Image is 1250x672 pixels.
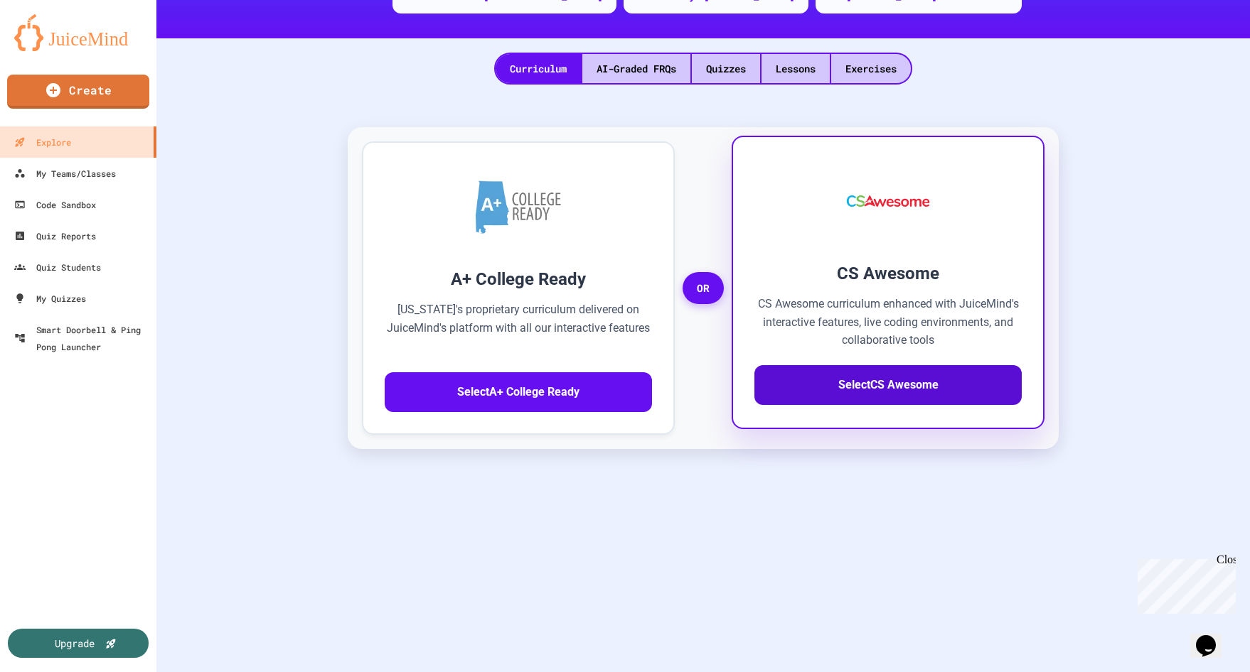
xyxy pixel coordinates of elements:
[14,321,151,355] div: Smart Doorbell & Ping Pong Launcher
[1132,553,1236,614] iframe: chat widget
[385,266,652,292] h3: A+ College Ready
[14,290,86,307] div: My Quizzes
[14,14,142,51] img: logo-orange.svg
[14,134,71,151] div: Explore
[496,54,581,83] div: Curriculum
[831,54,911,83] div: Exercises
[385,372,652,412] button: SelectA+ College Ready
[55,636,95,651] div: Upgrade
[385,300,652,355] p: [US_STATE]'s proprietary curriculum delivered on JuiceMind's platform with all our interactive fe...
[7,75,149,109] a: Create
[14,165,116,182] div: My Teams/Classes
[754,261,1022,286] h3: CS Awesome
[582,54,690,83] div: AI-Graded FRQs
[6,6,98,90] div: Chat with us now!Close
[14,196,96,213] div: Code Sandbox
[1190,615,1236,658] iframe: chat widget
[692,54,760,83] div: Quizzes
[754,365,1022,405] button: SelectCS Awesome
[14,227,96,244] div: Quiz Reports
[754,295,1022,349] p: CS Awesome curriculum enhanced with JuiceMind's interactive features, live coding environments, a...
[762,54,830,83] div: Lessons
[476,180,561,234] img: A+ College Ready
[14,259,101,276] div: Quiz Students
[833,158,944,244] img: CS Awesome
[683,272,724,305] span: OR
